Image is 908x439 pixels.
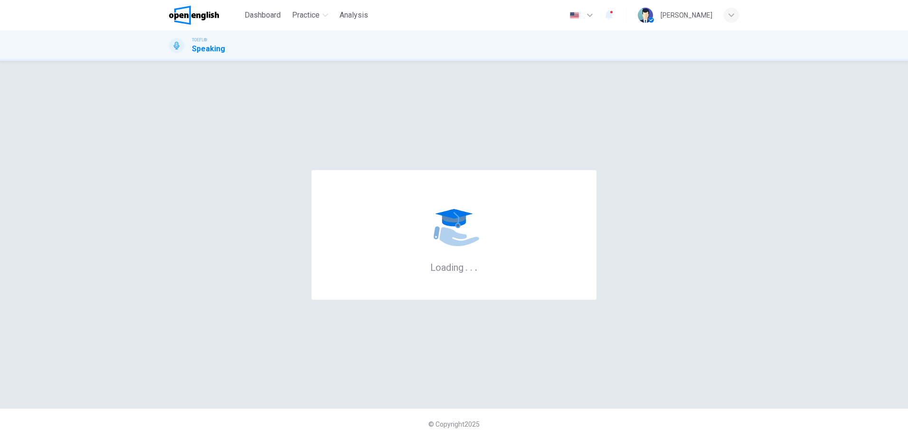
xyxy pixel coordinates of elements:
[336,7,372,24] button: Analysis
[568,12,580,19] img: en
[192,43,225,55] h1: Speaking
[241,7,284,24] button: Dashboard
[474,258,478,274] h6: .
[470,258,473,274] h6: .
[340,10,368,21] span: Analysis
[169,6,241,25] a: OpenEnglish logo
[245,10,281,21] span: Dashboard
[428,420,480,428] span: © Copyright 2025
[638,8,653,23] img: Profile picture
[661,10,712,21] div: [PERSON_NAME]
[430,261,478,273] h6: Loading
[288,7,332,24] button: Practice
[292,10,320,21] span: Practice
[169,6,219,25] img: OpenEnglish logo
[465,258,468,274] h6: .
[192,37,207,43] span: TOEFL®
